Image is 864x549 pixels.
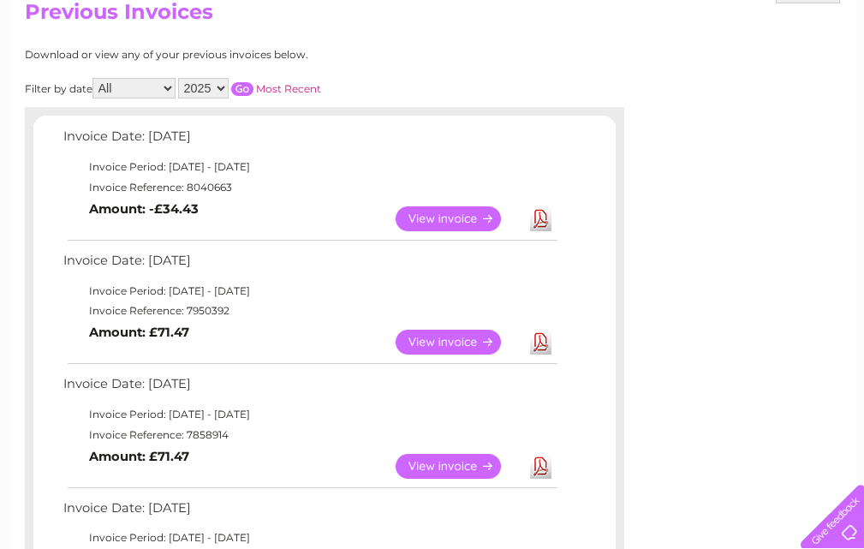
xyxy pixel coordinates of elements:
div: Download or view any of your previous invoices below. [25,49,474,61]
a: 0333 014 3131 [541,9,659,30]
b: Amount: £71.47 [89,449,189,464]
a: Most Recent [256,82,321,95]
a: Log out [807,73,848,86]
a: View [396,330,521,355]
a: View [396,206,521,231]
img: logo.png [30,45,117,97]
b: Amount: -£34.43 [89,201,199,217]
a: Contact [750,73,792,86]
a: Energy [605,73,643,86]
a: Telecoms [653,73,705,86]
td: Invoice Date: [DATE] [59,497,560,528]
a: Download [530,330,551,355]
td: Invoice Date: [DATE] [59,249,560,281]
b: Amount: £71.47 [89,325,189,340]
div: Clear Business is a trading name of Verastar Limited (registered in [GEOGRAPHIC_DATA] No. 3667643... [28,9,837,83]
div: Filter by date [25,78,474,98]
td: Invoice Date: [DATE] [59,373,560,404]
td: Invoice Period: [DATE] - [DATE] [59,528,560,548]
td: Invoice Reference: 7858914 [59,425,560,445]
td: Invoice Reference: 7950392 [59,301,560,321]
a: Download [530,454,551,479]
a: Blog [715,73,740,86]
td: Invoice Period: [DATE] - [DATE] [59,404,560,425]
td: Invoice Date: [DATE] [59,125,560,157]
td: Invoice Period: [DATE] - [DATE] [59,157,560,177]
a: Download [530,206,551,231]
td: Invoice Period: [DATE] - [DATE] [59,281,560,301]
a: View [396,454,521,479]
td: Invoice Reference: 8040663 [59,177,560,198]
a: Water [563,73,595,86]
